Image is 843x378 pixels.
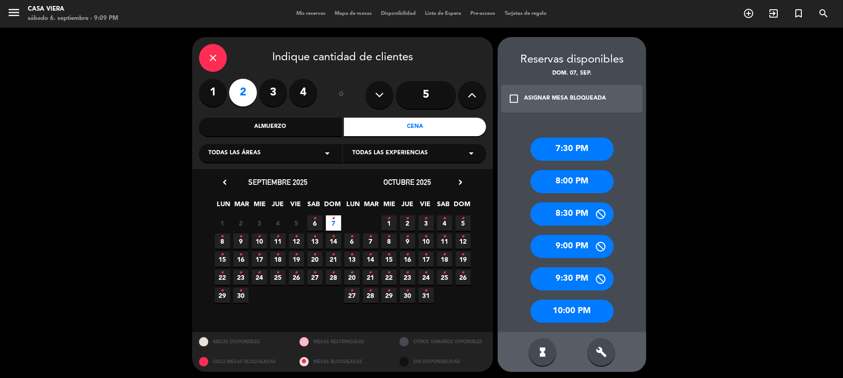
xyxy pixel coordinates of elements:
[233,288,249,303] span: 30
[313,265,317,280] i: •
[344,270,360,285] span: 20
[307,233,323,249] span: 13
[425,283,428,298] i: •
[369,229,372,244] i: •
[239,265,243,280] i: •
[350,265,354,280] i: •
[376,11,420,16] span: Disponibilidad
[322,148,333,159] i: arrow_drop_down
[400,288,415,303] span: 30
[437,270,452,285] span: 25
[768,8,779,19] i: exit_to_app
[325,199,340,214] span: DOM
[326,79,356,111] div: ó
[332,265,335,280] i: •
[406,247,409,262] i: •
[208,149,261,158] span: Todas las áreas
[462,229,465,244] i: •
[363,233,378,249] span: 7
[326,252,341,267] span: 21
[295,229,298,244] i: •
[258,247,261,262] i: •
[381,288,397,303] span: 29
[454,199,469,214] span: DOM
[363,252,378,267] span: 14
[387,283,391,298] i: •
[326,270,341,285] span: 28
[387,247,391,262] i: •
[288,199,304,214] span: VIE
[743,8,754,19] i: add_circle_outline
[276,247,280,262] i: •
[307,270,323,285] span: 27
[369,283,372,298] i: •
[531,235,614,258] div: 9:00 PM
[248,177,307,187] span: septiembre 2025
[207,52,219,63] i: close
[443,229,446,244] i: •
[793,8,804,19] i: turned_in_not
[233,233,249,249] span: 9
[295,247,298,262] i: •
[199,118,342,136] div: Almuerzo
[418,270,434,285] span: 24
[344,288,360,303] span: 27
[192,352,293,372] div: SOLO MESAS BLOQUEADAS
[332,229,335,244] i: •
[418,199,433,214] span: VIE
[7,6,21,23] button: menu
[381,252,397,267] span: 15
[456,270,471,285] span: 26
[276,265,280,280] i: •
[393,352,493,372] div: SIN DISPONIBILIDAD
[307,252,323,267] span: 20
[344,233,360,249] span: 6
[233,252,249,267] span: 16
[292,11,330,16] span: Mis reservas
[531,267,614,290] div: 9:30 PM
[289,233,304,249] span: 12
[381,270,397,285] span: 22
[233,215,249,231] span: 2
[252,252,267,267] span: 17
[306,199,322,214] span: SAB
[344,252,360,267] span: 13
[364,199,379,214] span: MAR
[332,211,335,226] i: •
[436,199,451,214] span: SAB
[437,215,452,231] span: 4
[531,202,614,226] div: 8:30 PM
[425,211,428,226] i: •
[216,199,231,214] span: LUN
[443,211,446,226] i: •
[352,149,428,158] span: Todas las experiencias
[229,79,257,107] label: 2
[406,283,409,298] i: •
[537,346,548,358] i: hourglass_full
[313,211,317,226] i: •
[418,215,434,231] span: 3
[221,229,224,244] i: •
[381,233,397,249] span: 8
[28,5,118,14] div: Casa Viera
[215,233,230,249] span: 8
[221,247,224,262] i: •
[289,270,304,285] span: 26
[252,233,267,249] span: 10
[233,270,249,285] span: 23
[313,247,317,262] i: •
[456,215,471,231] span: 5
[289,215,304,231] span: 5
[276,229,280,244] i: •
[350,229,354,244] i: •
[531,300,614,323] div: 10:00 PM
[500,11,551,16] span: Tarjetas de regalo
[382,199,397,214] span: MIE
[406,265,409,280] i: •
[400,199,415,214] span: JUE
[466,148,477,159] i: arrow_drop_down
[456,252,471,267] span: 19
[462,247,465,262] i: •
[384,177,431,187] span: octubre 2025
[350,247,354,262] i: •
